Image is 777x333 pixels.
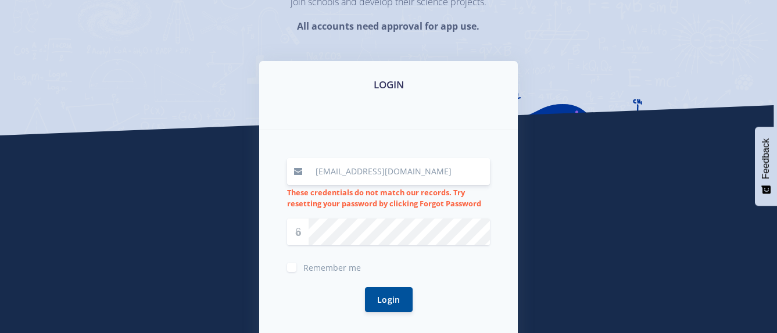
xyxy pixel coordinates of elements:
span: Feedback [761,138,771,179]
button: Feedback - Show survey [755,127,777,206]
h3: LOGIN [273,77,504,92]
button: Login [365,287,413,312]
input: Email / User ID [309,158,490,185]
span: Remember me [303,262,361,273]
strong: These credentials do not match our records. Try resetting your password by clicking Forgot Password [287,187,481,209]
strong: All accounts need approval for app use. [297,20,479,33]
